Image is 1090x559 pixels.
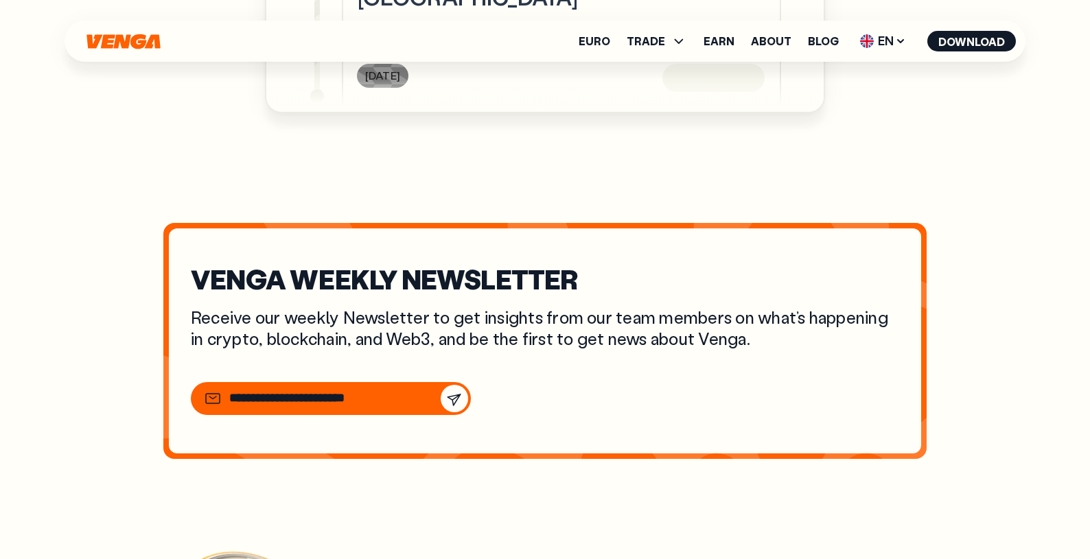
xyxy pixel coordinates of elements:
[191,307,899,349] p: Receive our weekly Newsletter to get insights from our team members on what’s happening in crypto...
[441,385,468,412] button: Subscribe
[661,62,766,93] div: Completed
[704,36,734,47] a: Earn
[927,31,1016,51] button: Download
[579,36,610,47] a: Euro
[855,30,911,52] span: EN
[191,267,899,290] h2: VENGA WEEKLY NEWSLETTER
[85,34,162,49] svg: Home
[751,36,791,47] a: About
[808,36,839,47] a: Blog
[357,64,408,88] div: [DATE]
[627,33,687,49] span: TRADE
[627,36,665,47] span: TRADE
[860,34,874,48] img: flag-uk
